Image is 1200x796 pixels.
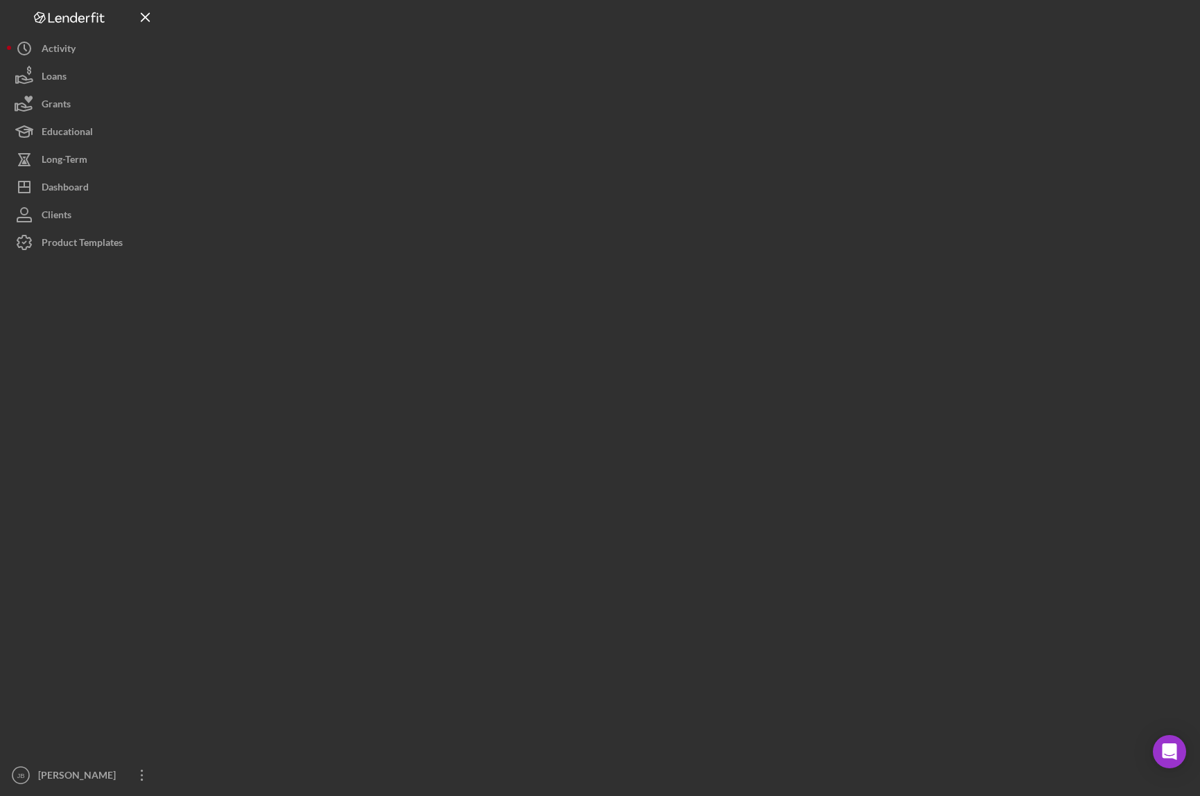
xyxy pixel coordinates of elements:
button: Educational [7,118,159,145]
button: Product Templates [7,229,159,256]
div: Long-Term [42,145,87,177]
button: Dashboard [7,173,159,201]
div: Clients [42,201,71,232]
div: Educational [42,118,93,149]
div: Dashboard [42,173,89,204]
div: [PERSON_NAME] [35,761,125,793]
div: Product Templates [42,229,123,260]
div: Open Intercom Messenger [1153,735,1186,768]
button: Long-Term [7,145,159,173]
text: JB [17,772,24,779]
div: Activity [42,35,76,66]
button: Activity [7,35,159,62]
button: Grants [7,90,159,118]
div: Loans [42,62,67,94]
button: Loans [7,62,159,90]
div: Grants [42,90,71,121]
button: Clients [7,201,159,229]
button: JB[PERSON_NAME] [7,761,159,789]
